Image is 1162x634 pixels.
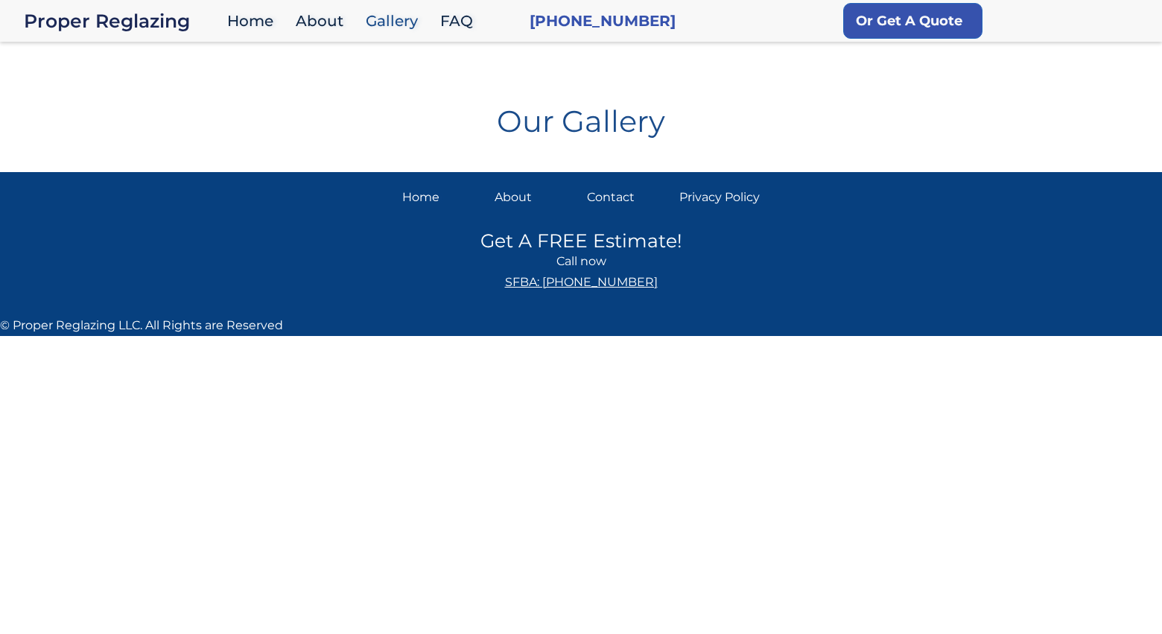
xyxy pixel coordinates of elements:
a: About [288,5,358,37]
a: FAQ [433,5,488,37]
a: Or Get A Quote [843,3,982,39]
div: Proper Reglazing [24,10,220,31]
h1: Our Gallery [22,95,1140,136]
a: Gallery [358,5,433,37]
a: home [24,10,220,31]
a: [PHONE_NUMBER] [530,10,676,31]
a: Contact [587,187,667,208]
a: About [495,187,575,208]
a: Home [402,187,483,208]
a: Home [220,5,288,37]
a: Privacy Policy [679,187,760,208]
